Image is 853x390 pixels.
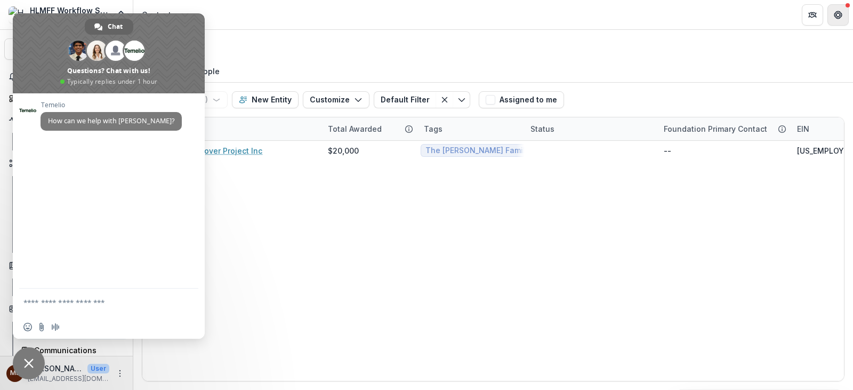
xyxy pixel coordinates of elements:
[23,323,32,331] span: Insert an emoji
[28,363,83,374] p: [PERSON_NAME]
[85,19,133,35] div: Chat
[4,257,128,274] button: Open Documents
[417,117,524,140] div: Tags
[162,117,321,140] div: Entity
[4,155,128,172] button: Open Workflows
[657,117,791,140] div: Foundation Primary Contact
[4,68,128,85] button: Notifications
[321,123,388,134] div: Total Awarded
[87,364,109,373] p: User
[114,367,126,380] button: More
[51,323,60,331] span: Audio message
[417,123,449,134] div: Tags
[802,4,823,26] button: Partners
[791,123,816,134] div: EIN
[114,4,128,26] button: Open entity switcher
[232,91,299,108] button: New Entity
[4,300,128,317] button: Open Contacts
[189,63,224,79] div: People
[479,91,564,108] button: Assigned to me
[4,112,128,129] button: Open Activity
[4,90,128,107] a: Dashboard
[657,123,774,134] div: Foundation Primary Contact
[436,91,453,108] button: Clear filter
[34,345,120,356] div: Communications
[41,101,182,109] span: Temelio
[17,341,128,359] a: Communications
[425,146,574,155] span: The [PERSON_NAME] Family Foundation
[37,323,46,331] span: Send a file
[374,91,436,108] button: Default Filter
[321,117,417,140] div: Total Awarded
[142,9,175,20] div: Contacts
[524,117,657,140] div: Status
[23,298,171,307] textarea: Compose your message...
[827,4,849,26] button: Get Help
[524,123,561,134] div: Status
[328,145,359,156] div: $20,000
[138,7,180,22] nav: breadcrumb
[13,347,45,379] div: Close chat
[10,370,20,377] div: Maya Scott
[28,374,109,384] p: [EMAIL_ADDRESS][DOMAIN_NAME]
[48,116,174,125] span: How can we help with [PERSON_NAME]?
[9,6,26,23] img: HLMFF Workflow Sandbox
[664,145,671,156] div: --
[303,91,369,108] button: Customize
[30,5,109,16] div: HLMFF Workflow Sandbox
[4,38,128,60] button: Search...
[181,145,262,156] a: Nyc Plover Project Inc
[108,19,123,35] span: Chat
[453,91,470,108] button: Toggle menu
[189,61,224,82] a: People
